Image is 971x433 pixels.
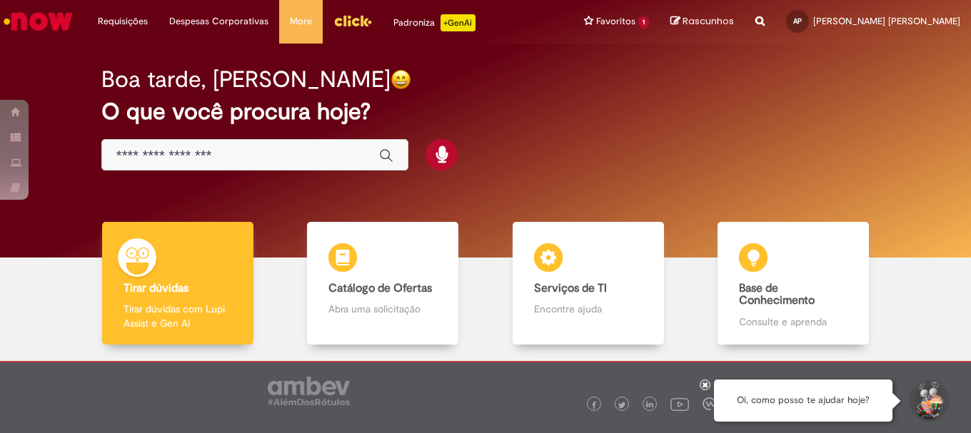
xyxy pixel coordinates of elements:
[793,16,802,26] span: AP
[534,302,643,316] p: Encontre ajuda
[618,402,625,409] img: logo_footer_twitter.png
[534,281,607,295] b: Serviços de TI
[485,222,691,345] a: Serviços de TI Encontre ajuda
[75,222,281,345] a: Tirar dúvidas Tirar dúvidas com Lupi Assist e Gen Ai
[268,377,350,405] img: logo_footer_ambev_rotulo_gray.png
[328,281,432,295] b: Catálogo de Ofertas
[169,14,268,29] span: Despesas Corporativas
[393,14,476,31] div: Padroniza
[391,69,411,90] img: happy-face.png
[691,222,897,345] a: Base de Conhecimento Consulte e aprenda
[98,14,148,29] span: Requisições
[714,379,892,422] div: Oi, como posso te ajudar hoje?
[813,15,960,27] span: [PERSON_NAME] [PERSON_NAME]
[683,14,734,28] span: Rascunhos
[441,14,476,31] p: +GenAi
[703,397,715,410] img: logo_footer_workplace.png
[670,394,689,413] img: logo_footer_youtube.png
[590,402,598,409] img: logo_footer_facebook.png
[124,281,188,295] b: Tirar dúvidas
[101,67,391,92] h2: Boa tarde, [PERSON_NAME]
[739,281,815,308] b: Base de Conhecimento
[124,302,232,330] p: Tirar dúvidas com Lupi Assist e Gen Ai
[596,14,635,29] span: Favoritos
[333,10,372,31] img: click_logo_yellow_360x200.png
[907,379,950,422] button: Iniciar Conversa de Suporte
[646,401,653,409] img: logo_footer_linkedin.png
[101,99,870,124] h2: O que você procura hoje?
[1,7,75,36] img: ServiceNow
[638,16,649,29] span: 1
[281,222,486,345] a: Catálogo de Ofertas Abra uma solicitação
[290,14,312,29] span: More
[739,315,847,329] p: Consulte e aprenda
[328,302,437,316] p: Abra uma solicitação
[670,15,734,29] a: Rascunhos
